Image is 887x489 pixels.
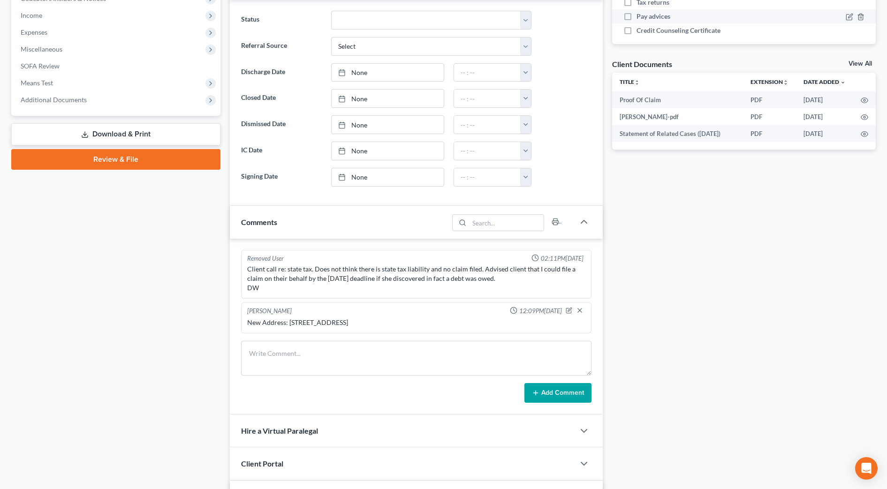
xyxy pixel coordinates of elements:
[454,116,521,134] input: -- : --
[840,80,846,85] i: expand_more
[783,80,788,85] i: unfold_more
[796,108,853,125] td: [DATE]
[855,457,878,480] div: Open Intercom Messenger
[236,115,326,134] label: Dismissed Date
[11,123,220,145] a: Download & Print
[796,91,853,108] td: [DATE]
[541,254,584,263] span: 02:11PM[DATE]
[612,59,672,69] div: Client Documents
[236,63,326,82] label: Discharge Date
[241,218,277,226] span: Comments
[21,45,62,53] span: Miscellaneous
[247,307,292,316] div: [PERSON_NAME]
[743,91,796,108] td: PDF
[454,64,521,82] input: -- : --
[332,90,444,107] a: None
[751,78,788,85] a: Extensionunfold_more
[743,125,796,142] td: PDF
[332,142,444,160] a: None
[804,78,846,85] a: Date Added expand_more
[469,215,544,231] input: Search...
[247,318,585,327] div: New Address: [STREET_ADDRESS]
[236,168,326,187] label: Signing Date
[236,142,326,160] label: IC Date
[620,78,640,85] a: Titleunfold_more
[21,11,42,19] span: Income
[454,90,521,107] input: -- : --
[236,11,326,30] label: Status
[519,307,562,316] span: 12:09PM[DATE]
[637,12,670,21] span: Pay advices
[21,96,87,104] span: Additional Documents
[332,168,444,186] a: None
[236,37,326,56] label: Referral Source
[236,89,326,108] label: Closed Date
[849,60,872,67] a: View All
[21,79,53,87] span: Means Test
[637,26,720,35] span: Credit Counseling Certificate
[454,168,521,186] input: -- : --
[612,91,743,108] td: Proof Of Claim
[634,80,640,85] i: unfold_more
[332,116,444,134] a: None
[524,383,591,403] button: Add Comment
[612,125,743,142] td: Statement of Related Cases ([DATE])
[612,108,743,125] td: [PERSON_NAME]-pdf
[247,254,284,263] div: Removed User
[454,142,521,160] input: -- : --
[21,62,60,70] span: SOFA Review
[13,58,220,75] a: SOFA Review
[796,125,853,142] td: [DATE]
[743,108,796,125] td: PDF
[332,64,444,82] a: None
[21,28,47,36] span: Expenses
[11,149,220,170] a: Review & File
[241,426,318,435] span: Hire a Virtual Paralegal
[241,459,283,468] span: Client Portal
[247,264,585,293] div: Client call re: state tax. Does not think there is state tax liability and no claim filed. Advise...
